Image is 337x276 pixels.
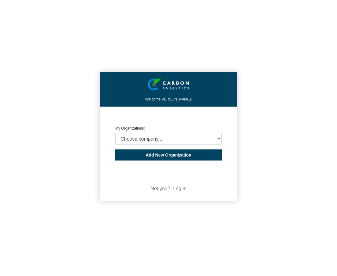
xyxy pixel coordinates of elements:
[115,116,222,121] p: CREATE ORGANIZATION
[161,97,192,101] span: [PERSON_NAME]!
[146,153,191,157] span: Add New Organization
[115,149,222,161] button: Add New Organization
[145,97,161,101] span: Welcome
[115,126,145,130] label: My Organizations:
[150,186,170,191] span: Not you?
[148,78,189,91] img: insight-logo-2.png
[173,186,187,191] a: Log in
